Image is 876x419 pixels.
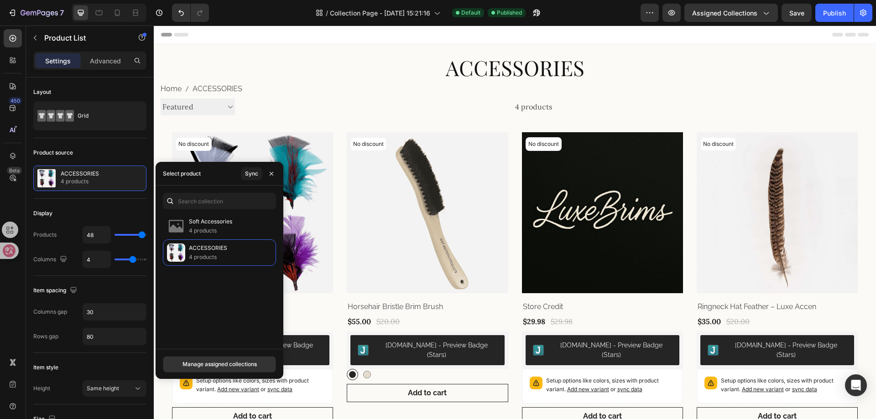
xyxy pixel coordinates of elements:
[33,149,73,157] div: Product source
[567,351,696,368] p: Setup options like colors, sizes with product variant.
[604,385,643,396] div: Add to cart
[193,275,354,288] a: Horsehair Bristle Brim Brush
[163,193,276,209] input: Search collection
[543,107,704,268] a: Ringneck Hat Feather – Luxe Accen
[61,171,99,177] p: ACCESSORIES
[455,360,489,367] span: or
[172,4,209,22] div: Undo/Redo
[692,8,757,18] span: Assigned Collections
[18,382,179,400] button: Add to cart
[630,360,663,367] span: or
[7,167,22,174] div: Beta
[45,56,71,66] p: Settings
[79,385,118,396] div: Add to cart
[167,217,185,235] img: collections
[554,319,565,330] img: Judgeme.png
[83,304,146,320] input: Auto
[197,310,350,340] button: Judge.me - Preview Badge (Stars)
[588,360,630,367] span: Add new variant
[684,4,778,22] button: Assigned Collections
[368,382,529,400] button: Add to cart
[461,9,480,17] span: Default
[83,251,110,268] input: Auto
[87,385,119,392] span: Same height
[547,310,700,340] button: Judge.me - Preview Badge (Stars)
[429,385,468,396] div: Add to cart
[4,4,68,22] button: 7
[638,360,663,367] span: sync data
[33,384,50,393] div: Height
[189,217,232,226] p: Soft Accessories
[222,315,343,334] div: [DOMAIN_NAME] - Preview Badge (Stars)
[37,169,56,187] img: collection feature img
[193,358,354,377] button: Add to cart
[193,290,218,302] div: $55.00
[167,243,185,262] img: collections
[163,170,201,178] div: Select product
[78,105,133,126] div: Grid
[497,9,522,17] span: Published
[61,177,99,186] p: 4 products
[543,290,568,302] div: $35.00
[397,315,518,334] div: [DOMAIN_NAME] - Preview Badge (Stars)
[549,114,580,123] p: No discount
[163,356,276,372] button: Manage assigned collections
[326,8,328,18] span: /
[241,167,262,180] button: Sync
[60,7,64,18] p: 7
[189,243,227,253] p: ACCESSORIES
[368,275,529,288] h2: Store Credit
[83,328,146,345] input: Auto
[204,319,215,330] img: Judgeme.png
[90,56,121,66] p: Advanced
[199,114,230,123] p: No discount
[392,351,521,368] p: Setup options like colors, sizes with product variant.
[368,290,392,302] div: $29.98
[789,9,804,17] span: Save
[189,226,232,235] p: 4 products
[368,107,529,268] a: Store Credit
[33,285,79,297] div: Item spacing
[815,4,854,22] button: Publish
[543,275,704,288] a: Ringneck Hat Feather – Luxe Accen
[83,380,146,397] button: Same height
[330,8,430,18] span: Collection Page - [DATE] 15:21:16
[193,107,354,268] a: Horsehair Bristle Brim Brush
[154,26,876,419] iframe: Design area
[33,253,69,266] div: Columns
[33,332,58,341] div: Rows gap
[572,315,693,334] div: [DOMAIN_NAME] - Preview Badge (Stars)
[222,290,247,302] div: $20.00
[375,114,405,123] p: No discount
[572,290,597,302] div: $20.00
[33,363,58,372] div: Item style
[396,290,420,302] div: $29.98
[189,253,227,262] p: 4 products
[464,360,489,367] span: sync data
[254,362,293,373] div: Add to cart
[782,4,812,22] button: Save
[33,231,57,239] div: Products
[245,170,258,178] div: Sync
[83,227,110,243] input: Auto
[33,209,52,217] div: Display
[379,319,390,330] img: Judgeme.png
